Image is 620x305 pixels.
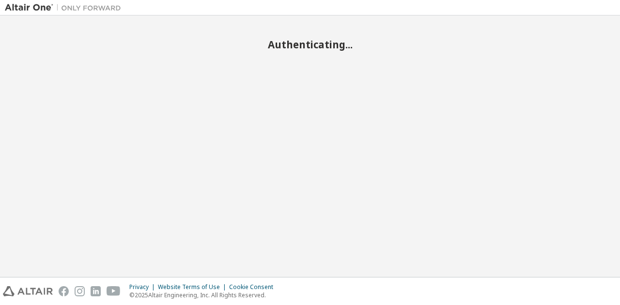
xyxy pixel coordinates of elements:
div: Cookie Consent [229,283,279,291]
div: Website Terms of Use [158,283,229,291]
img: youtube.svg [107,286,121,296]
p: © 2025 Altair Engineering, Inc. All Rights Reserved. [129,291,279,299]
img: instagram.svg [75,286,85,296]
div: Privacy [129,283,158,291]
img: facebook.svg [59,286,69,296]
img: linkedin.svg [91,286,101,296]
h2: Authenticating... [5,38,615,51]
img: altair_logo.svg [3,286,53,296]
img: Altair One [5,3,126,13]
